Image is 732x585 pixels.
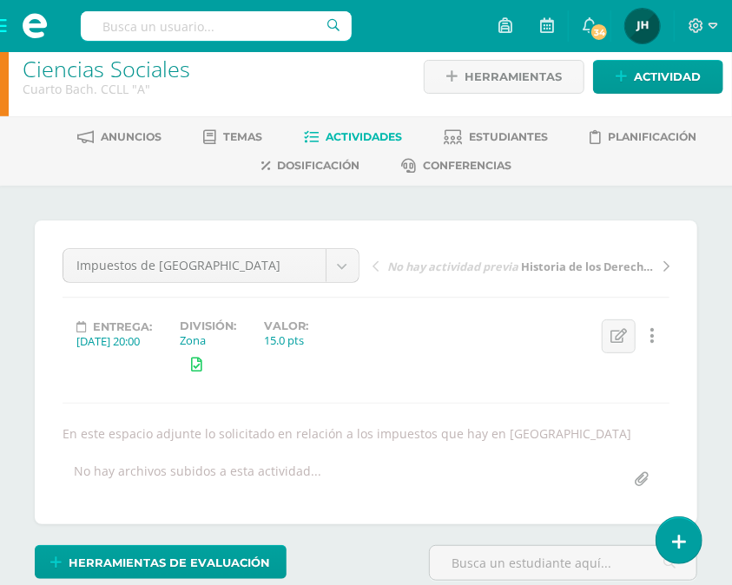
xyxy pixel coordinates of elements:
span: Actividades [326,130,402,143]
span: No hay actividad previa [388,259,519,274]
span: Dosificación [278,159,360,172]
h1: Ciencias Sociales [23,56,401,81]
span: Planificación [608,130,696,143]
a: Actividad [593,60,723,94]
a: Dosificación [262,152,360,180]
a: Estudiantes [444,123,548,151]
span: Temas [223,130,262,143]
span: Historia de los Derechos Humanos [521,259,655,274]
span: 34 [590,23,609,42]
span: Herramientas [465,61,562,93]
div: No hay archivos subidos a esta actividad... [74,463,321,496]
span: Actividad [634,61,701,93]
a: Herramientas de evaluación [35,545,287,579]
a: Conferencias [402,152,512,180]
span: Anuncios [101,130,162,143]
span: Impuestos de [GEOGRAPHIC_DATA] [76,249,313,282]
a: Actividades [304,123,402,151]
div: Zona [180,332,236,348]
a: Impuestos de [GEOGRAPHIC_DATA] [63,249,359,282]
span: Conferencias [424,159,512,172]
a: Herramientas [424,60,584,94]
a: Planificación [590,123,696,151]
label: División: [180,319,236,332]
a: Ciencias Sociales [23,54,190,83]
div: Cuarto Bach. CCLL 'A' [23,81,401,97]
input: Busca un usuario... [81,11,352,41]
span: Herramientas de evaluación [69,547,271,579]
a: Temas [203,123,262,151]
span: Estudiantes [469,130,548,143]
span: Entrega: [93,320,152,333]
input: Busca un estudiante aquí... [430,546,696,580]
div: 15.0 pts [264,332,308,348]
img: 8f6081552c2c2e82198f93275e96240a.png [625,9,660,43]
div: En este espacio adjunte lo solicitado en relación a los impuestos que hay en [GEOGRAPHIC_DATA] [56,425,676,442]
a: Historia de los Derechos Humanos [521,257,669,274]
a: Anuncios [77,123,162,151]
label: Valor: [264,319,308,332]
div: [DATE] 20:00 [76,333,152,349]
